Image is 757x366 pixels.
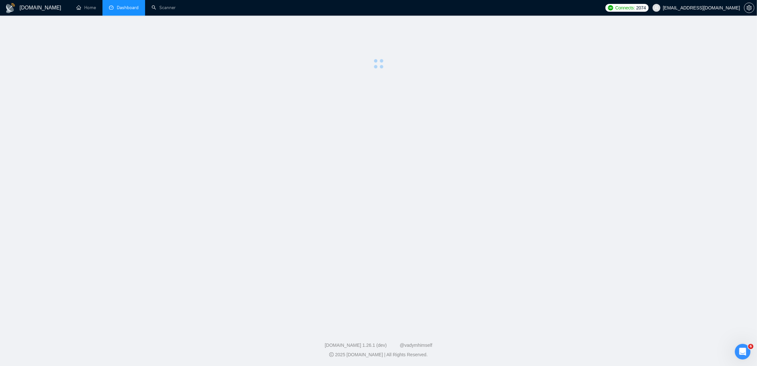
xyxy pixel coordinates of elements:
iframe: Intercom live chat [735,344,750,359]
button: setting [744,3,754,13]
a: setting [744,5,754,10]
a: homeHome [76,5,96,10]
div: 2025 [DOMAIN_NAME] | All Rights Reserved. [5,351,752,358]
a: [DOMAIN_NAME] 1.26.1 (dev) [325,343,387,348]
span: 6 [748,344,753,349]
span: dashboard [109,5,114,10]
span: Connects: [615,4,635,11]
a: @vadymhimself [400,343,432,348]
span: copyright [329,352,334,357]
a: searchScanner [152,5,176,10]
span: user [654,6,659,10]
span: Dashboard [117,5,139,10]
span: 2074 [636,4,646,11]
img: upwork-logo.png [608,5,613,10]
img: logo [5,3,16,13]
